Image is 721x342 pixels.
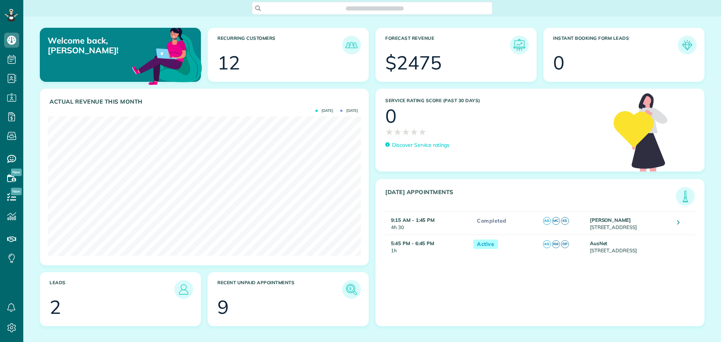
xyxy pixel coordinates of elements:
td: 4h 30 [385,212,469,235]
div: 12 [217,53,240,72]
td: [STREET_ADDRESS] [588,235,672,258]
span: Active [473,240,498,249]
div: 9 [217,298,229,316]
p: Welcome back, [PERSON_NAME]! [48,36,149,56]
img: icon_leads-1bed01f49abd5b7fead27621c3d59655bb73ed531f8eeb49469d10e621d6b896.png [176,282,191,297]
p: Discover Service ratings [392,141,449,149]
h3: Instant Booking Form Leads [553,36,678,54]
span: [DATE] [315,109,333,113]
strong: AusNet [590,240,608,246]
img: icon_todays_appointments-901f7ab196bb0bea1936b74009e4eb5ffbc2d2711fa7634e0d609ed5ef32b18b.png [678,189,693,204]
div: $2475 [385,53,442,72]
h3: Service Rating score (past 30 days) [385,98,606,103]
span: ★ [402,125,410,139]
span: ★ [418,125,427,139]
h3: Recent unpaid appointments [217,280,342,299]
span: Search ZenMaid… [353,5,396,12]
a: Discover Service ratings [385,141,449,149]
h3: Recurring Customers [217,36,342,54]
span: DP [561,240,569,248]
span: New [11,169,22,176]
span: AG [543,240,551,248]
h3: Forecast Revenue [385,36,510,54]
td: [STREET_ADDRESS] [588,212,672,235]
h3: Leads [50,280,174,299]
img: icon_unpaid_appointments-47b8ce3997adf2238b356f14209ab4cced10bd1f174958f3ca8f1d0dd7fffeee.png [344,282,359,297]
span: KM [552,240,560,248]
h3: Actual Revenue this month [50,98,361,105]
img: icon_forecast_revenue-8c13a41c7ed35a8dcfafea3cbb826a0462acb37728057bba2d056411b612bbbe.png [512,38,527,53]
td: 1h [385,235,469,258]
img: icon_form_leads-04211a6a04a5b2264e4ee56bc0799ec3eb69b7e499cbb523a139df1d13a81ae0.png [680,38,695,53]
strong: [PERSON_NAME] [590,217,631,223]
div: 0 [553,53,564,72]
strong: 9:15 AM - 1:45 PM [391,217,434,223]
strong: 5:45 PM - 6:45 PM [391,240,434,246]
span: ★ [394,125,402,139]
span: Completed [473,216,510,226]
span: MC [552,217,560,225]
span: [DATE] [340,109,358,113]
span: KS [561,217,569,225]
img: icon_recurring_customers-cf858462ba22bcd05b5a5880d41d6543d210077de5bb9ebc9590e49fd87d84ed.png [344,38,359,53]
span: AG [543,217,551,225]
img: dashboard_welcome-42a62b7d889689a78055ac9021e634bf52bae3f8056760290aed330b23ab8690.png [131,19,204,92]
span: ★ [385,125,394,139]
div: 0 [385,107,397,125]
span: ★ [410,125,418,139]
span: New [11,188,22,195]
h3: [DATE] Appointments [385,189,676,206]
div: 2 [50,298,61,316]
